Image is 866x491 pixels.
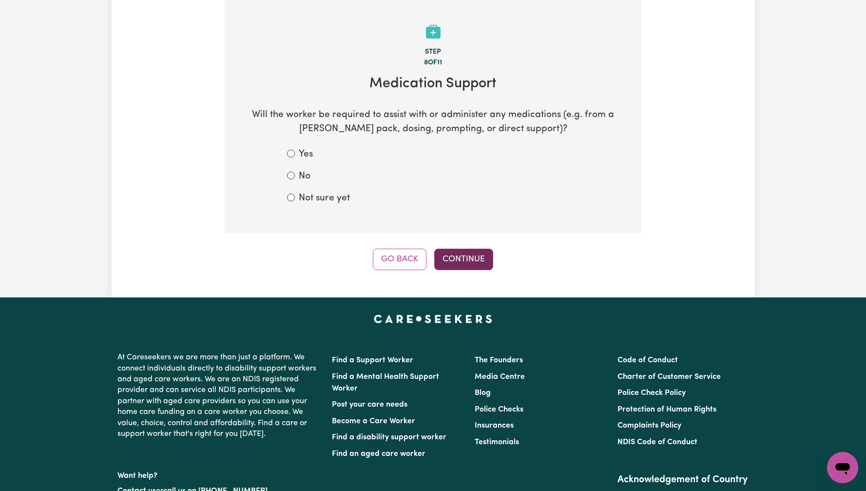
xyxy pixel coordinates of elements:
[475,422,514,430] a: Insurances
[332,373,439,393] a: Find a Mental Health Support Worker
[475,389,491,397] a: Blog
[827,452,858,483] iframe: Button to launch messaging window
[617,438,697,446] a: NDIS Code of Conduct
[475,373,525,381] a: Media Centre
[240,76,626,93] h2: Medication Support
[617,373,721,381] a: Charter of Customer Service
[617,356,678,364] a: Code of Conduct
[475,438,519,446] a: Testimonials
[299,192,350,206] label: Not sure yet
[117,467,320,481] p: Want help?
[332,417,415,425] a: Become a Care Worker
[240,108,626,137] p: Will the worker be required to assist with or administer any medications (e.g. from a [PERSON_NAM...
[617,422,681,430] a: Complaints Policy
[117,348,320,443] p: At Careseekers we are more than just a platform. We connect individuals directly to disability su...
[299,170,310,184] label: No
[332,356,413,364] a: Find a Support Worker
[240,58,626,68] div: 8 of 11
[373,249,426,270] button: Go Back
[332,401,407,409] a: Post your care needs
[374,315,492,323] a: Careseekers home page
[332,450,425,458] a: Find an aged care worker
[434,249,493,270] button: Continue
[617,406,716,413] a: Protection of Human Rights
[240,47,626,58] div: Step
[617,474,749,486] h2: Acknowledgement of Country
[475,356,523,364] a: The Founders
[475,406,523,413] a: Police Checks
[332,433,446,441] a: Find a disability support worker
[299,148,313,162] label: Yes
[617,389,686,397] a: Police Check Policy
